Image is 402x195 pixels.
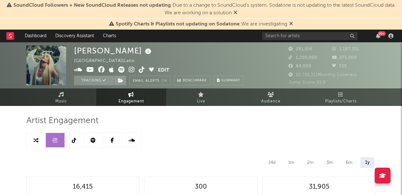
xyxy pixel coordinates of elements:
[161,79,167,83] em: On
[13,3,171,8] span: SoundCloud Followers + New SoundCloud Releases not updating
[183,77,207,85] span: Benchmark
[195,183,207,191] div: 300
[332,56,357,60] span: 275,000
[341,157,357,168] div: 6m
[116,22,240,27] span: Spotify Charts & Playlists not updating on Sodatone
[302,157,318,168] div: 2m
[332,64,347,68] span: 725
[73,183,93,191] div: 16,415
[214,76,244,85] button: Summary
[13,3,396,16] span: : Due to a change to SoundCloud's system, Sodatone is not updating to the latest SoundCloud data....
[166,88,236,106] a: Live
[306,88,376,106] a: Playlists/Charts
[378,31,386,36] div: 99 +
[289,73,357,77] span: 10,701,112 Monthly Listeners
[322,157,338,168] div: 3m
[376,33,380,38] button: 99+
[283,157,299,168] div: 1m
[289,64,311,68] span: 84,000
[74,45,153,56] div: [PERSON_NAME]
[51,30,99,42] a: Discovery Assistant
[261,98,281,105] span: Audience
[289,80,326,85] span: Jump Score: 81.8
[129,76,171,85] button: Email AlertsOn
[234,10,237,16] span: Dismiss
[332,47,359,51] span: 1,187,351
[262,32,358,40] input: Search for artists
[221,79,240,82] span: Summary
[289,47,313,51] span: 291,556
[26,88,96,106] a: Music
[264,157,280,168] div: 14d
[309,183,330,191] div: 31,905
[96,88,166,106] a: Engagement
[119,98,144,105] span: Engagement
[325,98,357,105] span: Playlists/Charts
[197,98,205,105] span: Live
[99,30,120,42] a: Charts
[74,57,142,65] div: [GEOGRAPHIC_DATA] | Latin
[289,22,293,27] span: Dismiss
[116,22,287,27] span: : We are investigating
[236,88,306,106] a: Audience
[158,66,169,74] button: Edit
[174,76,210,85] a: Benchmark
[20,30,51,42] a: Dashboard
[55,98,67,105] span: Music
[26,117,99,125] span: Artist Engagement
[289,56,317,60] span: 1,200,000
[360,157,374,168] div: 1y
[74,76,114,85] button: Tracking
